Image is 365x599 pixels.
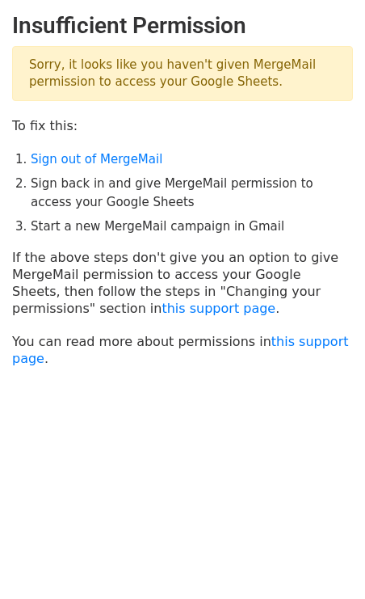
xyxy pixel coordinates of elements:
a: Sign out of MergeMail [31,152,162,167]
li: Sign back in and give MergeMail permission to access your Google Sheets [31,175,353,211]
p: To fix this: [12,117,353,134]
li: Start a new MergeMail campaign in Gmail [31,217,353,236]
p: Sorry, it looks like you haven't given MergeMail permission to access your Google Sheets. [12,46,353,101]
p: You can read more about permissions in . [12,333,353,367]
h2: Insufficient Permission [12,12,353,40]
p: If the above steps don't give you an option to give MergeMail permission to access your Google Sh... [12,249,353,317]
a: this support page [162,301,275,316]
a: this support page [12,334,349,366]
